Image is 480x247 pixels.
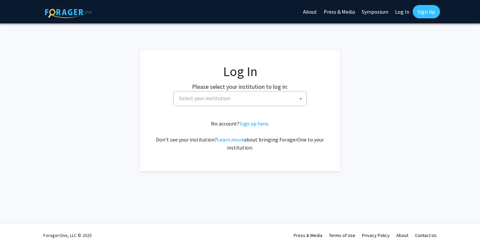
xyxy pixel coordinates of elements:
img: ForagerOne Logo [45,6,92,18]
div: No account? . Don't see your institution? about bringing ForagerOne to your institution. [153,119,327,152]
a: About [396,232,408,238]
span: Select your institution [173,91,307,106]
a: Contact Us [415,232,437,238]
div: ForagerOne, LLC © 2025 [43,224,92,247]
label: Please select your institution to log in: [192,82,288,91]
h1: Log In [153,63,327,79]
a: Terms of Use [329,232,355,238]
a: Sign Up [413,5,440,18]
a: Sign up here [239,120,268,127]
a: Press & Media [294,232,322,238]
a: Privacy Policy [362,232,390,238]
a: Learn more about bringing ForagerOne to your institution [217,136,244,143]
span: Select your institution [179,95,230,101]
span: Select your institution [176,91,306,105]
